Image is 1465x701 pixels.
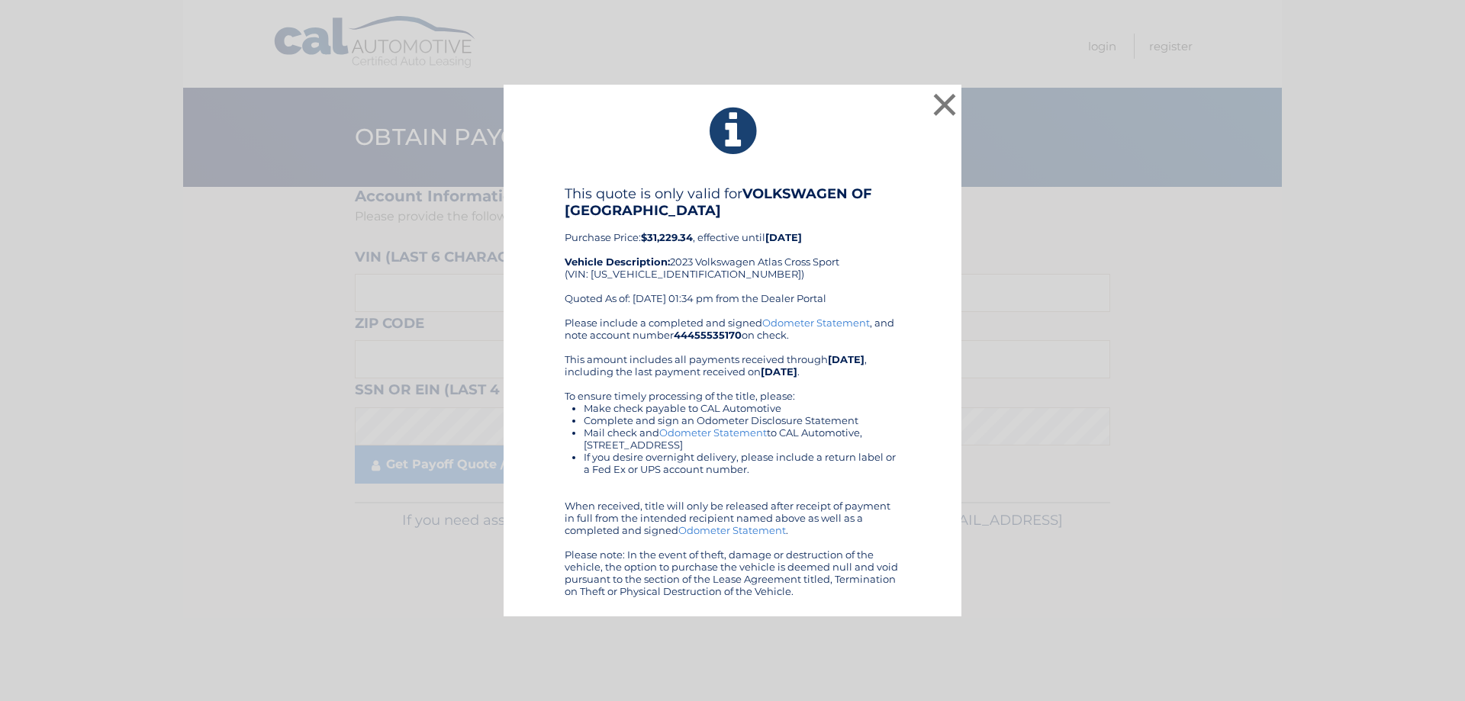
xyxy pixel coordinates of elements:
b: $31,229.34 [641,231,693,243]
a: Odometer Statement [762,317,870,329]
a: Odometer Statement [659,426,767,439]
b: [DATE] [765,231,802,243]
li: Make check payable to CAL Automotive [584,402,900,414]
li: Mail check and to CAL Automotive, [STREET_ADDRESS] [584,426,900,451]
li: If you desire overnight delivery, please include a return label or a Fed Ex or UPS account number. [584,451,900,475]
strong: Vehicle Description: [565,256,670,268]
div: Please include a completed and signed , and note account number on check. This amount includes al... [565,317,900,597]
div: Purchase Price: , effective until 2023 Volkswagen Atlas Cross Sport (VIN: [US_VEHICLE_IDENTIFICAT... [565,185,900,317]
h4: This quote is only valid for [565,185,900,219]
button: × [929,89,960,120]
b: [DATE] [828,353,865,365]
b: 44455535170 [674,329,742,341]
b: [DATE] [761,365,797,378]
a: Odometer Statement [678,524,786,536]
b: VOLKSWAGEN OF [GEOGRAPHIC_DATA] [565,185,872,219]
li: Complete and sign an Odometer Disclosure Statement [584,414,900,426]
